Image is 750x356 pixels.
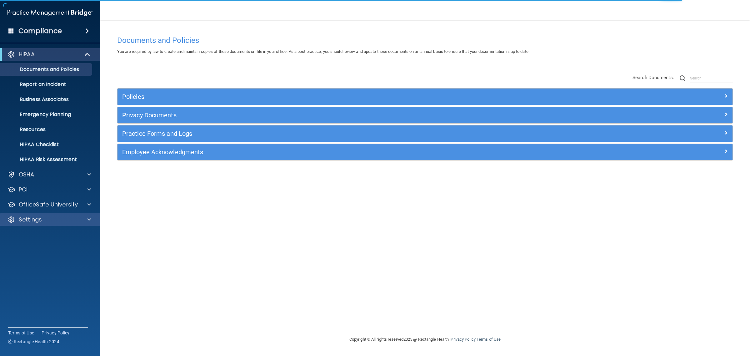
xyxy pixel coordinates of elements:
[642,312,742,337] iframe: Drift Widget Chat Controller
[117,36,733,44] h4: Documents and Policies
[122,112,574,119] h5: Privacy Documents
[632,75,674,80] span: Search Documents:
[4,66,89,73] p: Documents and Policies
[477,337,501,342] a: Terms of Use
[311,329,539,349] div: Copyright © All rights reserved 2025 @ Rectangle Health | |
[19,216,42,223] p: Settings
[4,126,89,133] p: Resources
[117,49,529,54] span: You are required by law to create and maintain copies of these documents on file in your office. ...
[4,156,89,163] p: HIPAA Risk Assessment
[690,74,733,83] input: Search
[19,201,78,208] p: OfficeSafe University
[7,7,92,19] img: PMB logo
[680,75,685,81] img: ic-search.3b580494.png
[7,51,91,58] a: HIPAA
[122,129,728,139] a: Practice Forms and Logs
[7,171,91,178] a: OSHA
[18,27,62,35] h4: Compliance
[4,141,89,148] p: HIPAA Checklist
[122,149,574,155] h5: Employee Acknowledgments
[122,92,728,102] a: Policies
[19,171,34,178] p: OSHA
[122,130,574,137] h5: Practice Forms and Logs
[451,337,475,342] a: Privacy Policy
[7,216,91,223] a: Settings
[7,201,91,208] a: OfficeSafe University
[42,330,70,336] a: Privacy Policy
[19,51,35,58] p: HIPAA
[4,96,89,103] p: Business Associates
[122,93,574,100] h5: Policies
[4,81,89,88] p: Report an Incident
[19,186,27,193] p: PCI
[122,147,728,157] a: Employee Acknowledgments
[122,110,728,120] a: Privacy Documents
[8,338,59,345] span: Ⓒ Rectangle Health 2024
[4,111,89,118] p: Emergency Planning
[7,186,91,193] a: PCI
[8,330,34,336] a: Terms of Use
